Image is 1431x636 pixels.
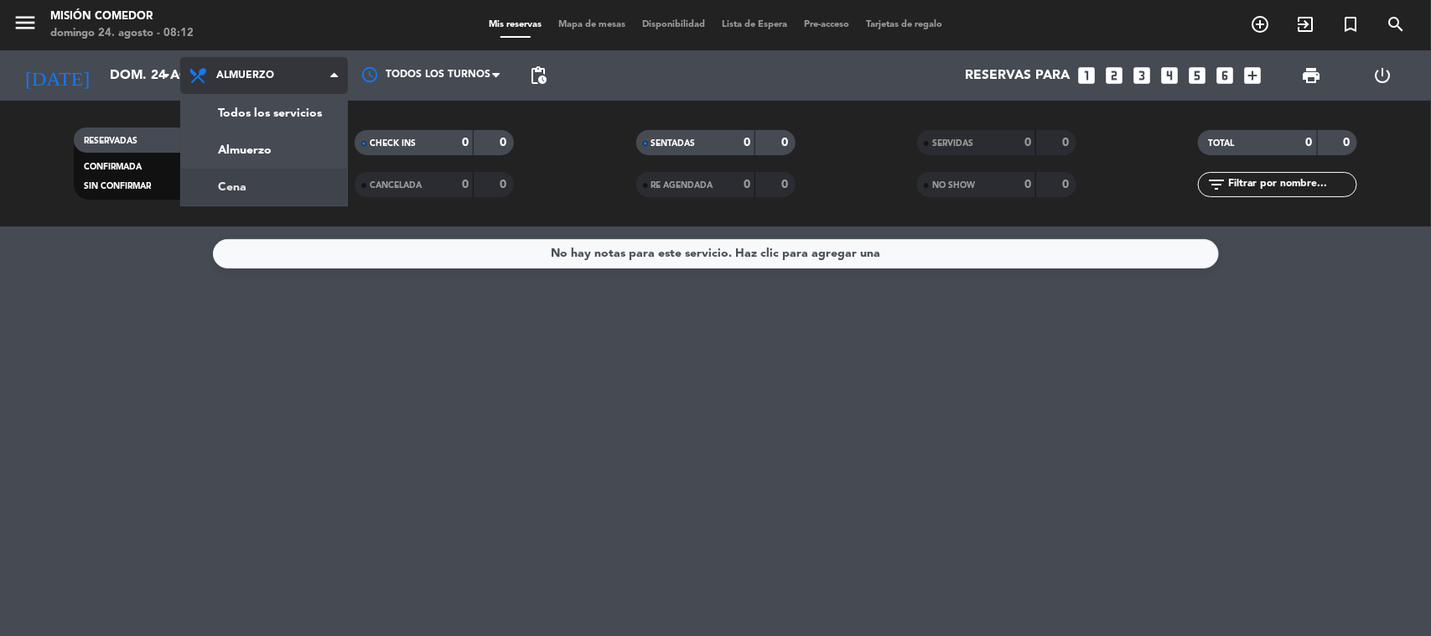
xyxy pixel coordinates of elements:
strong: 0 [744,137,750,149]
span: pending_actions [528,65,548,86]
i: search [1386,14,1406,34]
i: looks_6 [1215,65,1237,86]
span: Mapa de mesas [550,20,634,29]
a: Almuerzo [181,132,347,169]
span: Pre-acceso [796,20,858,29]
div: LOG OUT [1347,50,1418,101]
i: looks_3 [1132,65,1154,86]
a: Todos los servicios [181,95,347,132]
span: Almuerzo [216,70,274,81]
span: Lista de Espera [713,20,796,29]
span: Tarjetas de regalo [858,20,951,29]
i: looks_5 [1187,65,1209,86]
span: RESERVADAS [84,137,137,145]
span: SIN CONFIRMAR [84,182,151,190]
i: [DATE] [13,57,101,94]
strong: 0 [781,179,791,190]
i: exit_to_app [1295,14,1315,34]
strong: 0 [462,137,469,149]
i: power_settings_new [1372,65,1392,86]
span: SENTADAS [651,139,696,148]
strong: 0 [1344,137,1354,149]
i: turned_in_not [1340,14,1361,34]
i: add_box [1242,65,1264,86]
input: Filtrar por nombre... [1226,175,1356,194]
i: add_circle_outline [1250,14,1270,34]
span: Disponibilidad [634,20,713,29]
strong: 0 [1024,137,1031,149]
i: looks_4 [1159,65,1181,86]
span: CHECK INS [370,139,416,148]
div: No hay notas para este servicio. Haz clic para agregar una [551,244,880,263]
a: Cena [181,169,347,206]
i: looks_one [1076,65,1098,86]
i: filter_list [1206,175,1226,195]
button: menu [13,10,38,41]
span: NO SHOW [932,181,975,190]
strong: 0 [1024,179,1031,190]
strong: 0 [462,179,469,190]
strong: 0 [500,137,511,149]
strong: 0 [500,179,511,190]
span: RE AGENDADA [651,181,713,190]
span: Mis reservas [480,20,550,29]
div: Misión Comedor [50,8,194,25]
strong: 0 [1062,137,1072,149]
span: print [1301,65,1321,86]
i: arrow_drop_down [156,65,176,86]
strong: 0 [744,179,750,190]
strong: 0 [781,137,791,149]
strong: 0 [1062,179,1072,190]
i: looks_two [1104,65,1126,86]
span: CANCELADA [370,181,422,190]
strong: 0 [1306,137,1313,149]
span: CONFIRMADA [84,163,142,171]
div: domingo 24. agosto - 08:12 [50,25,194,42]
span: Reservas para [966,68,1071,84]
span: TOTAL [1208,139,1234,148]
i: menu [13,10,38,35]
span: SERVIDAS [932,139,973,148]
